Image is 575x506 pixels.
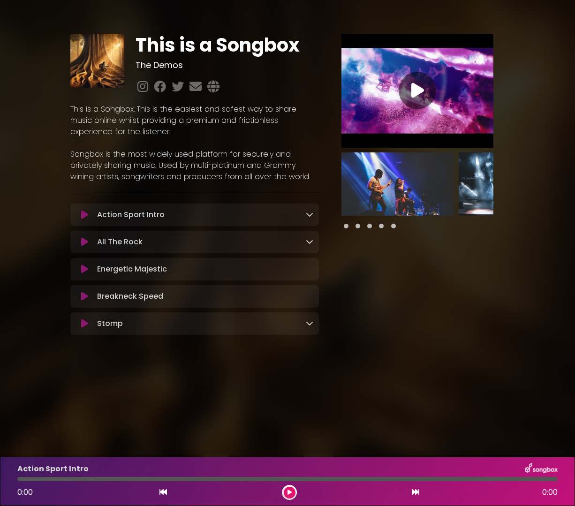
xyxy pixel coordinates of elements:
p: All The Rock [97,236,143,248]
p: Stomp [97,318,123,329]
img: Video Thumbnail [341,34,493,148]
h1: This is a Songbox [136,34,319,56]
p: Action Sport Intro [97,209,165,220]
h3: The Demos [136,60,319,70]
img: VGKDuGESIqn1OmxWBYqA [341,152,454,216]
img: aCQhYPbzQtmD8pIHw81E [70,34,124,88]
p: Energetic Majestic [97,264,167,275]
p: This is a Songbox. This is the easiest and safest way to share music online whilst providing a pr... [70,104,319,137]
p: Songbox is the most widely used platform for securely and privately sharing music. Used by multi-... [70,149,319,182]
p: Breakneck Speed [97,291,163,302]
img: 5SBxY6KGTbm7tdT8d3UB [459,152,571,216]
